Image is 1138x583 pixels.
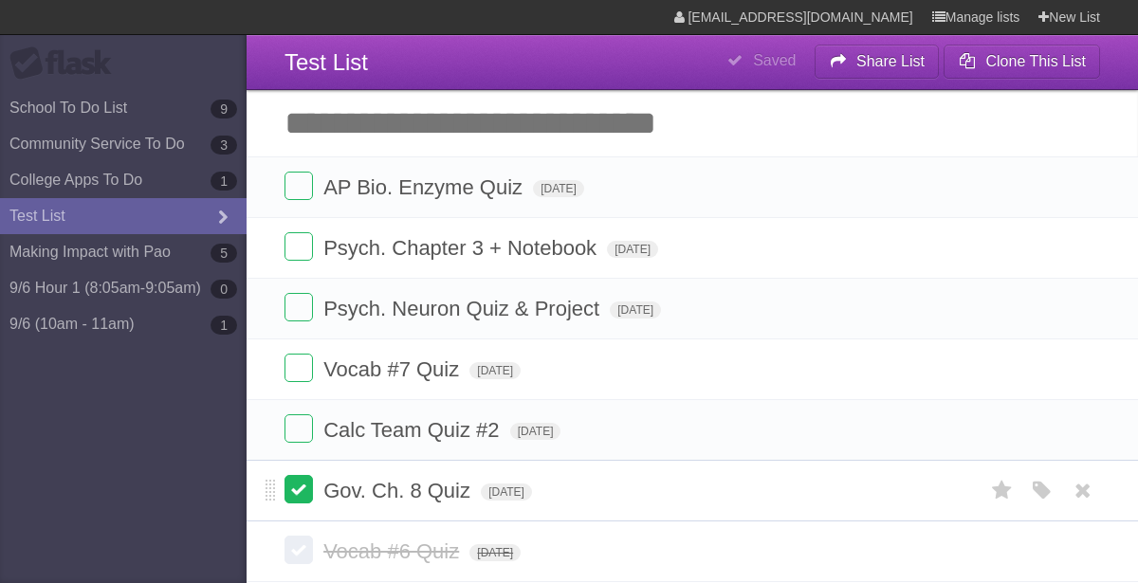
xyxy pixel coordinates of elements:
span: [DATE] [533,180,584,197]
b: 5 [211,244,237,263]
b: 1 [211,172,237,191]
b: 9 [211,100,237,118]
span: Psych. Chapter 3 + Notebook [323,236,601,260]
span: [DATE] [607,241,658,258]
span: Vocab #7 Quiz [323,357,464,381]
b: 0 [211,280,237,299]
span: [DATE] [610,301,661,319]
label: Done [284,354,313,382]
span: Vocab #6 Quiz [323,539,464,563]
label: Done [284,475,313,503]
span: Test List [284,49,368,75]
button: Share List [815,45,940,79]
span: [DATE] [469,362,521,379]
span: Gov. Ch. 8 Quiz [323,479,475,502]
b: Share List [856,53,925,69]
span: [DATE] [469,544,521,561]
label: Done [284,536,313,564]
label: Done [284,232,313,261]
label: Done [284,414,313,443]
b: 1 [211,316,237,335]
label: Done [284,172,313,200]
button: Clone This List [944,45,1100,79]
div: Flask [9,46,123,81]
label: Star task [984,475,1020,506]
b: Clone This List [985,53,1086,69]
span: [DATE] [481,483,532,501]
b: Saved [753,52,796,68]
span: Psych. Neuron Quiz & Project [323,297,604,320]
b: 3 [211,136,237,155]
span: [DATE] [510,423,561,440]
span: Calc Team Quiz #2 [323,418,504,442]
label: Done [284,293,313,321]
span: AP Bio. Enzyme Quiz [323,175,527,199]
